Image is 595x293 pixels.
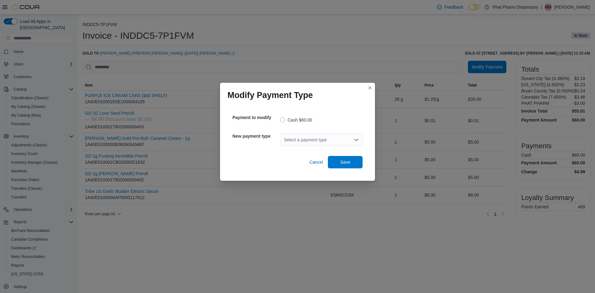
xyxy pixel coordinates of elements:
h5: Payment to modify [232,111,279,124]
span: Save [340,159,350,165]
h1: Modify Payment Type [227,90,313,100]
h5: New payment type [232,130,279,142]
button: Closes this modal window [366,84,374,91]
button: Cancel [307,156,325,168]
span: Cancel [309,159,323,165]
button: Save [328,156,363,168]
button: Open list of options [354,137,359,142]
label: Cash $60.00 [280,116,312,124]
